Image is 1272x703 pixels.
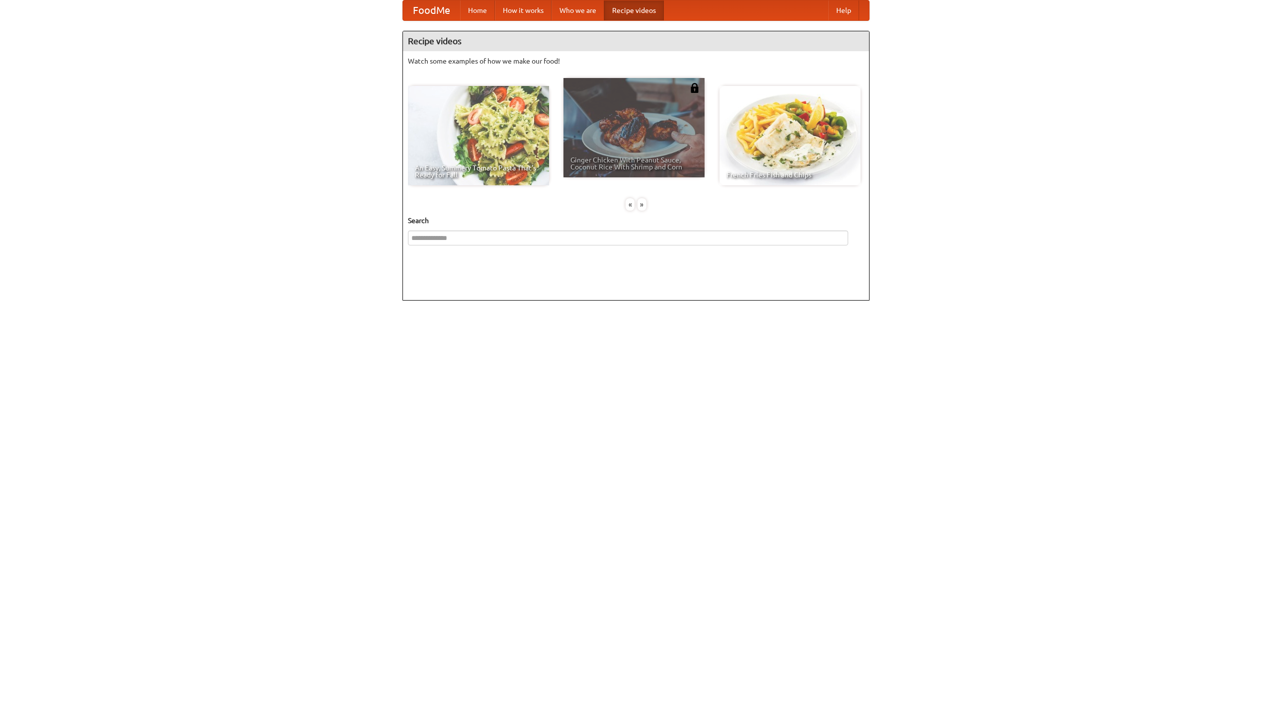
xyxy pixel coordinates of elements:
[719,86,861,185] a: French Fries Fish and Chips
[604,0,664,20] a: Recipe videos
[690,83,700,93] img: 483408.png
[460,0,495,20] a: Home
[726,171,854,178] span: French Fries Fish and Chips
[408,216,864,226] h5: Search
[552,0,604,20] a: Who we are
[408,56,864,66] p: Watch some examples of how we make our food!
[403,31,869,51] h4: Recipe videos
[415,164,542,178] span: An Easy, Summery Tomato Pasta That's Ready for Fall
[495,0,552,20] a: How it works
[828,0,859,20] a: Help
[403,0,460,20] a: FoodMe
[626,198,635,211] div: «
[637,198,646,211] div: »
[408,86,549,185] a: An Easy, Summery Tomato Pasta That's Ready for Fall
